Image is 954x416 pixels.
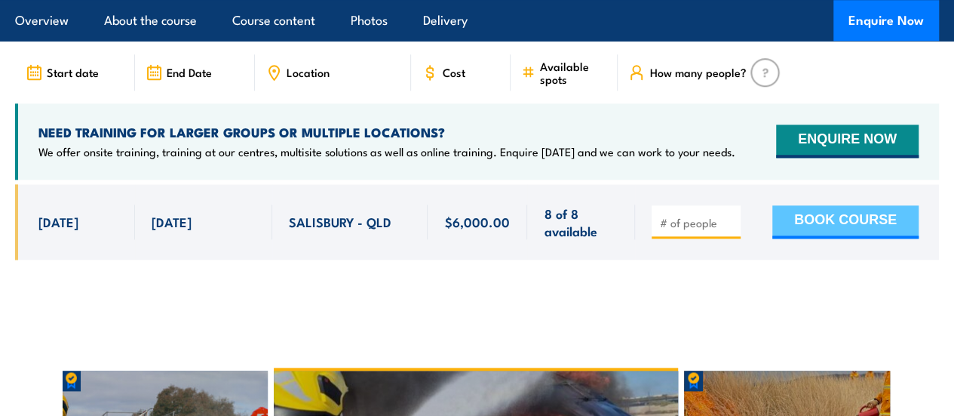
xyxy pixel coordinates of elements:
[544,205,618,240] span: 8 of 8 available
[38,124,735,140] h4: NEED TRAINING FOR LARGER GROUPS OR MULTIPLE LOCATIONS?
[776,125,919,158] button: ENQUIRE NOW
[167,66,212,79] span: End Date
[443,66,465,79] span: Cost
[47,66,99,79] span: Start date
[540,60,608,85] span: Available spots
[660,215,735,230] input: # of people
[444,213,509,230] span: $6,000.00
[772,205,919,239] button: BOOK COURSE
[152,213,192,230] span: [DATE]
[38,213,78,230] span: [DATE]
[649,66,746,79] span: How many people?
[289,213,391,230] span: SALISBURY - QLD
[38,144,735,159] p: We offer onsite training, training at our centres, multisite solutions as well as online training...
[287,66,330,79] span: Location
